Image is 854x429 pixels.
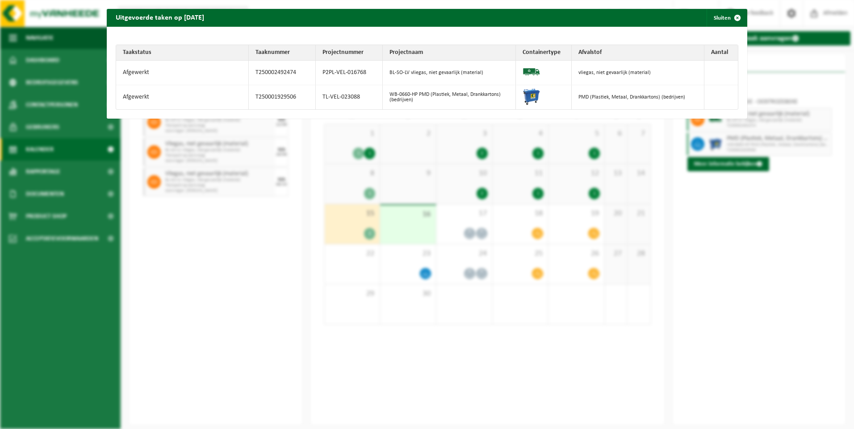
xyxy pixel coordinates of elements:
[383,45,515,61] th: Projectnaam
[249,45,316,61] th: Taaknummer
[116,85,249,109] td: Afgewerkt
[249,85,316,109] td: T250001929506
[383,85,515,109] td: WB-0660-HP PMD (Plastiek, Metaal, Drankkartons) (bedrijven)
[516,45,572,61] th: Containertype
[249,61,316,85] td: T250002492474
[316,85,383,109] td: TL-VEL-023088
[707,9,746,27] button: Sluiten
[116,61,249,85] td: Afgewerkt
[4,409,149,429] iframe: chat widget
[523,87,540,105] img: WB-0660-HPE-BE-01
[107,9,213,26] h2: Uitgevoerde taken op [DATE]
[116,45,249,61] th: Taakstatus
[704,45,738,61] th: Aantal
[572,45,704,61] th: Afvalstof
[523,63,540,81] img: BL-SO-LV
[572,85,704,109] td: PMD (Plastiek, Metaal, Drankkartons) (bedrijven)
[316,61,383,85] td: P2PL-VEL-016768
[572,61,704,85] td: vliegas, niet gevaarlijk (material)
[316,45,383,61] th: Projectnummer
[383,61,515,85] td: BL-SO-LV vliegas, niet gevaarlijk (material)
